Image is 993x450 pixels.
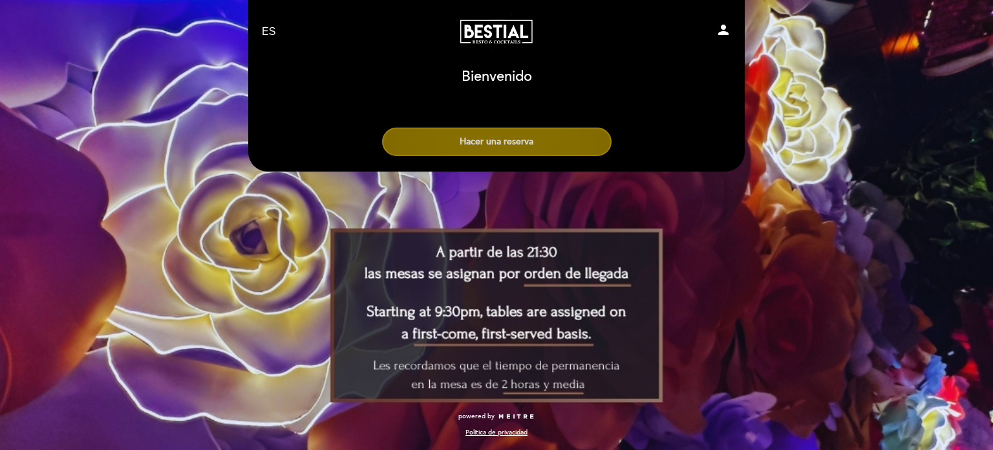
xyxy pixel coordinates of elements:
span: powered by [458,412,495,421]
i: person [716,22,731,38]
a: Bestial Fly Bar [416,14,577,50]
h1: Bienvenido [462,69,532,85]
button: person [716,22,731,42]
button: Hacer una reserva [382,128,612,156]
a: powered by [458,412,535,421]
a: Política de privacidad [465,428,528,437]
img: MEITRE [498,414,535,420]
